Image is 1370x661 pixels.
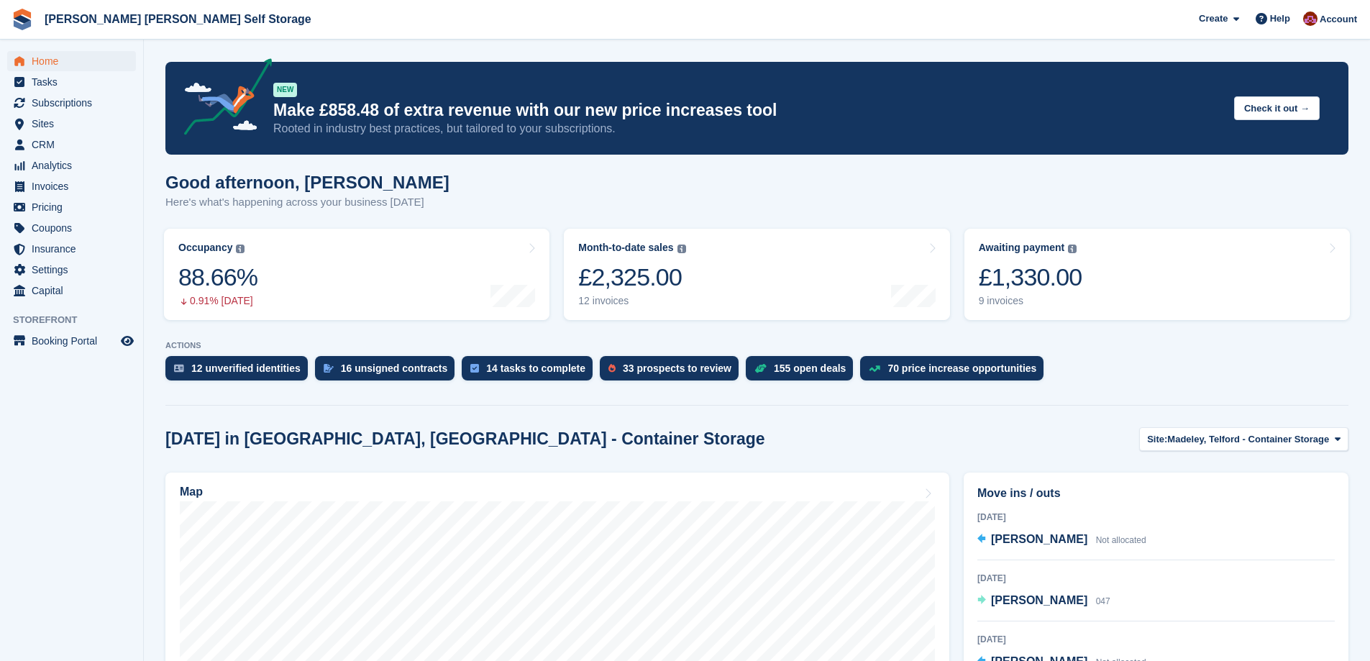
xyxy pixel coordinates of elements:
div: 155 open deals [774,363,846,374]
img: task-75834270c22a3079a89374b754ae025e5fb1db73e45f91037f5363f120a921f8.svg [470,364,479,373]
span: Site: [1147,432,1167,447]
div: NEW [273,83,297,97]
div: 88.66% [178,263,257,292]
img: prospect-51fa495bee0391a8d652442698ab0144808aea92771e9ea1ae160a38d050c398.svg [608,364,616,373]
div: 12 unverified identities [191,363,301,374]
a: menu [7,176,136,196]
a: 70 price increase opportunities [860,356,1051,388]
a: Awaiting payment £1,330.00 9 invoices [964,229,1350,320]
div: [DATE] [977,511,1335,524]
img: icon-info-grey-7440780725fd019a000dd9b08b2336e03edf1995a4989e88bcd33f0948082b44.svg [236,245,245,253]
div: £1,330.00 [979,263,1082,292]
a: menu [7,155,136,175]
a: [PERSON_NAME] 047 [977,592,1110,611]
h2: [DATE] in [GEOGRAPHIC_DATA], [GEOGRAPHIC_DATA] - Container Storage [165,429,765,449]
a: 33 prospects to review [600,356,746,388]
a: Occupancy 88.66% 0.91% [DATE] [164,229,549,320]
img: deal-1b604bf984904fb50ccaf53a9ad4b4a5d6e5aea283cecdc64d6e3604feb123c2.svg [754,363,767,373]
span: Pricing [32,197,118,217]
a: menu [7,218,136,238]
span: Capital [32,281,118,301]
a: menu [7,51,136,71]
a: 155 open deals [746,356,860,388]
a: Month-to-date sales £2,325.00 12 invoices [564,229,949,320]
div: 33 prospects to review [623,363,731,374]
h2: Move ins / outs [977,485,1335,502]
span: Madeley, Telford - Container Storage [1167,432,1329,447]
img: price_increase_opportunities-93ffe204e8149a01c8c9dc8f82e8f89637d9d84a8eef4429ea346261dce0b2c0.svg [869,365,880,372]
a: menu [7,135,136,155]
span: Create [1199,12,1228,26]
div: 70 price increase opportunities [887,363,1036,374]
img: stora-icon-8386f47178a22dfd0bd8f6a31ec36ba5ce8667c1dd55bd0f319d3a0aa187defe.svg [12,9,33,30]
img: icon-info-grey-7440780725fd019a000dd9b08b2336e03edf1995a4989e88bcd33f0948082b44.svg [677,245,686,253]
span: Tasks [32,72,118,92]
span: Settings [32,260,118,280]
a: 16 unsigned contracts [315,356,462,388]
span: Booking Portal [32,331,118,351]
button: Site: Madeley, Telford - Container Storage [1139,427,1348,451]
span: Not allocated [1096,535,1146,545]
img: contract_signature_icon-13c848040528278c33f63329250d36e43548de30e8caae1d1a13099fd9432cc5.svg [324,364,334,373]
div: 9 invoices [979,295,1082,307]
div: 14 tasks to complete [486,363,585,374]
span: [PERSON_NAME] [991,533,1087,545]
span: Storefront [13,313,143,327]
a: menu [7,72,136,92]
h2: Map [180,486,203,498]
a: 12 unverified identities [165,356,315,388]
a: menu [7,281,136,301]
a: menu [7,239,136,259]
a: 14 tasks to complete [462,356,600,388]
h1: Good afternoon, [PERSON_NAME] [165,173,449,192]
p: Rooted in industry best practices, but tailored to your subscriptions. [273,121,1223,137]
img: icon-info-grey-7440780725fd019a000dd9b08b2336e03edf1995a4989e88bcd33f0948082b44.svg [1068,245,1077,253]
span: Invoices [32,176,118,196]
span: Analytics [32,155,118,175]
div: 0.91% [DATE] [178,295,257,307]
span: Coupons [32,218,118,238]
p: ACTIONS [165,341,1348,350]
a: menu [7,331,136,351]
a: Preview store [119,332,136,350]
img: Ben Spickernell [1303,12,1318,26]
div: 16 unsigned contracts [341,363,448,374]
div: Awaiting payment [979,242,1065,254]
span: [PERSON_NAME] [991,594,1087,606]
span: Home [32,51,118,71]
span: Insurance [32,239,118,259]
span: 047 [1096,596,1110,606]
span: Sites [32,114,118,134]
a: [PERSON_NAME] [PERSON_NAME] Self Storage [39,7,317,31]
a: menu [7,93,136,113]
img: price-adjustments-announcement-icon-8257ccfd72463d97f412b2fc003d46551f7dbcb40ab6d574587a9cd5c0d94... [172,58,273,140]
div: 12 invoices [578,295,685,307]
span: CRM [32,135,118,155]
a: [PERSON_NAME] Not allocated [977,531,1146,550]
div: Month-to-date sales [578,242,673,254]
img: verify_identity-adf6edd0f0f0b5bbfe63781bf79b02c33cf7c696d77639b501bdc392416b5a36.svg [174,364,184,373]
button: Check it out → [1234,96,1320,120]
div: Occupancy [178,242,232,254]
a: menu [7,260,136,280]
div: [DATE] [977,572,1335,585]
span: Subscriptions [32,93,118,113]
a: menu [7,114,136,134]
span: Help [1270,12,1290,26]
p: Make £858.48 of extra revenue with our new price increases tool [273,100,1223,121]
span: Account [1320,12,1357,27]
p: Here's what's happening across your business [DATE] [165,194,449,211]
a: menu [7,197,136,217]
div: £2,325.00 [578,263,685,292]
div: [DATE] [977,633,1335,646]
